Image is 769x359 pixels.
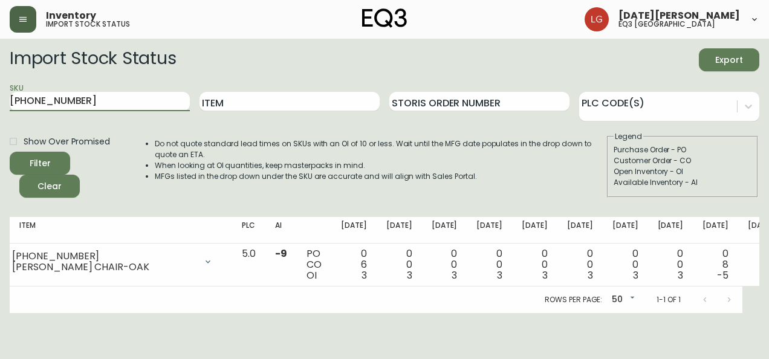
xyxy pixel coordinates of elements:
span: -9 [275,247,287,260]
div: 0 0 [658,248,684,281]
span: Export [709,53,750,68]
div: [PHONE_NUMBER] [12,251,196,262]
img: 2638f148bab13be18035375ceda1d187 [585,7,609,31]
span: 3 [452,268,457,282]
button: Export [699,48,759,71]
span: OI [307,268,317,282]
th: [DATE] [693,217,738,244]
h2: Import Stock Status [10,48,176,71]
div: 0 8 [702,248,728,281]
th: AI [265,217,297,244]
th: Item [10,217,249,244]
span: 3 [362,268,367,282]
span: Inventory [46,11,96,21]
img: logo [362,8,407,28]
span: 3 [678,268,683,282]
th: [DATE] [422,217,467,244]
th: PLC [232,217,265,244]
span: Clear [29,179,70,194]
div: [PERSON_NAME] CHAIR-OAK [12,262,196,273]
div: Purchase Order - PO [614,144,751,155]
span: 3 [542,268,548,282]
button: Clear [19,175,80,198]
th: [DATE] [467,217,512,244]
span: 3 [407,268,412,282]
th: [DATE] [377,217,422,244]
h5: eq3 [GEOGRAPHIC_DATA] [618,21,715,28]
span: 3 [588,268,593,282]
th: [DATE] [557,217,603,244]
div: 0 0 [476,248,502,281]
div: 0 0 [432,248,458,281]
p: Rows per page: [545,294,602,305]
div: 0 6 [341,248,367,281]
span: [DATE][PERSON_NAME] [618,11,740,21]
div: 0 0 [567,248,593,281]
div: Customer Order - CO [614,155,751,166]
li: Do not quote standard lead times on SKUs with an OI of 10 or less. Wait until the MFG date popula... [155,138,606,160]
th: [DATE] [648,217,693,244]
li: When looking at OI quantities, keep masterpacks in mind. [155,160,606,171]
div: Available Inventory - AI [614,177,751,188]
div: 50 [607,290,637,310]
td: 5.0 [232,244,265,286]
div: PO CO [307,248,322,281]
h5: import stock status [46,21,130,28]
span: -5 [717,268,728,282]
span: 3 [633,268,638,282]
th: [DATE] [512,217,557,244]
div: 0 0 [612,248,638,281]
div: [PHONE_NUMBER][PERSON_NAME] CHAIR-OAK [2,248,222,275]
li: MFGs listed in the drop down under the SKU are accurate and will align with Sales Portal. [155,171,606,182]
span: Show Over Promised [24,135,110,148]
div: 0 0 [522,248,548,281]
th: [DATE] [331,217,377,244]
th: [DATE] [603,217,648,244]
div: Filter [30,156,51,171]
p: 1-1 of 1 [657,294,681,305]
div: 0 0 [386,248,412,281]
div: Open Inventory - OI [614,166,751,177]
span: 3 [497,268,502,282]
button: Filter [10,152,70,175]
legend: Legend [614,131,643,142]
